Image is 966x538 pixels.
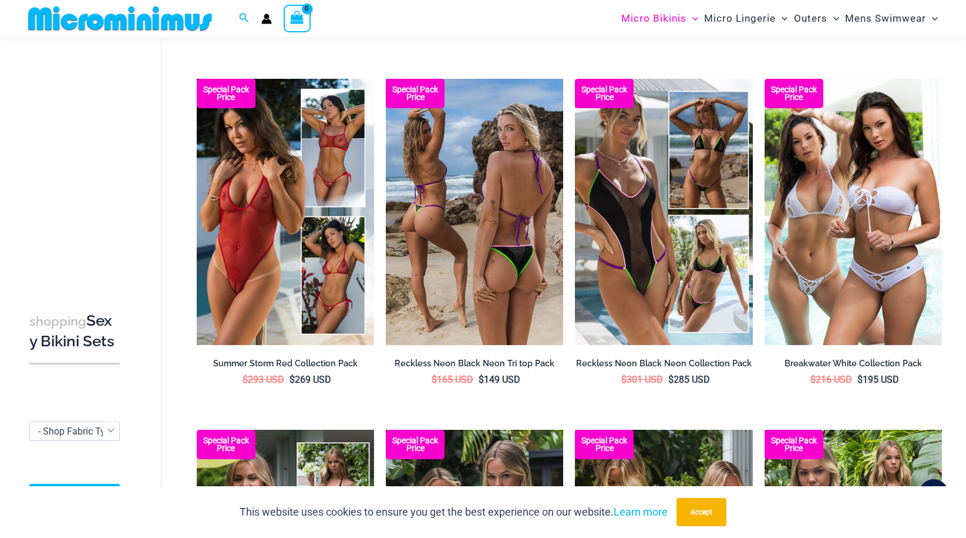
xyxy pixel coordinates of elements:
a: Learn more [614,506,668,518]
b: Special Pack Price [386,86,445,101]
span: - Shop Fabric Type [29,422,120,441]
b: Special Pack Price [197,86,255,101]
bdi: 301 USD [621,374,663,385]
a: Search icon link [239,11,250,26]
a: Micro LingerieMenu ToggleMenu Toggle [701,4,790,34]
a: Reckless Neon Black Neon Tri top Pack [386,358,563,373]
span: Menu Toggle [776,4,787,34]
img: MM SHOP LOGO FLAT [23,5,217,32]
a: Reckless Neon Black Neon Collection Pack [575,358,752,373]
span: Micro Lingerie [704,4,776,34]
img: Summer Storm Red Collection Pack F [197,79,374,345]
a: Tri Top Pack Bottoms BBottoms B [386,79,563,345]
a: OutersMenu ToggleMenu Toggle [791,4,842,34]
span: Menu Toggle [926,4,938,34]
bdi: 293 USD [243,374,284,385]
b: Special Pack Price [197,437,255,452]
p: This website uses cookies to ensure you get the best experience on our website. [240,503,668,521]
span: $ [668,374,674,385]
img: Collection Pack (5) [765,79,942,345]
img: Bottoms B [386,79,563,345]
bdi: 216 USD [810,374,852,385]
span: $ [432,374,437,385]
span: Mens Swimwear [845,4,926,34]
h3: Sexy Bikini Sets [29,311,120,352]
a: Mens SwimwearMenu ToggleMenu Toggle [842,4,941,34]
h2: Reckless Neon Black Neon Collection Pack [575,358,752,369]
a: Summer Storm Red Collection Pack [197,358,374,373]
span: Outers [794,4,827,34]
b: Special Pack Price [386,437,445,452]
b: Special Pack Price [765,437,823,452]
iframe: TrustedSite Certified [29,39,135,275]
button: Accept [676,498,726,526]
h2: Reckless Neon Black Neon Tri top Pack [386,358,563,369]
span: Menu Toggle [686,4,698,34]
span: $ [243,374,248,385]
nav: Site Navigation [617,2,943,35]
span: $ [810,374,816,385]
a: Breakwater White Collection Pack [765,358,942,373]
a: View Shopping Cart, empty [284,5,311,32]
img: Collection Pack [575,79,752,345]
span: Menu Toggle [827,4,839,34]
b: Special Pack Price [765,86,823,101]
b: Special Pack Price [575,86,634,101]
a: [DEMOGRAPHIC_DATA] Sizing Guide [29,484,120,528]
span: - Shop Fabric Type [30,422,119,440]
bdi: 149 USD [479,374,520,385]
bdi: 165 USD [432,374,473,385]
span: $ [621,374,627,385]
h2: Summer Storm Red Collection Pack [197,358,374,369]
span: shopping [29,314,86,329]
span: - Shop Fabric Type [38,426,115,437]
a: Micro BikinisMenu ToggleMenu Toggle [618,4,701,34]
span: Micro Bikinis [621,4,686,34]
a: Account icon link [261,14,272,24]
span: $ [857,374,863,385]
a: Collection Pack (5) Breakwater White 341 Top 4956 Shorts 08Breakwater White 341 Top 4956 Shorts 08 [765,79,942,345]
bdi: 285 USD [668,374,710,385]
bdi: 269 USD [290,374,331,385]
a: Collection Pack Top BTop B [575,79,752,345]
a: Summer Storm Red Collection Pack F Summer Storm Red Collection Pack BSummer Storm Red Collection ... [197,79,374,345]
span: $ [479,374,484,385]
h2: Breakwater White Collection Pack [765,358,942,369]
span: $ [290,374,295,385]
b: Special Pack Price [575,437,634,452]
bdi: 195 USD [857,374,899,385]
